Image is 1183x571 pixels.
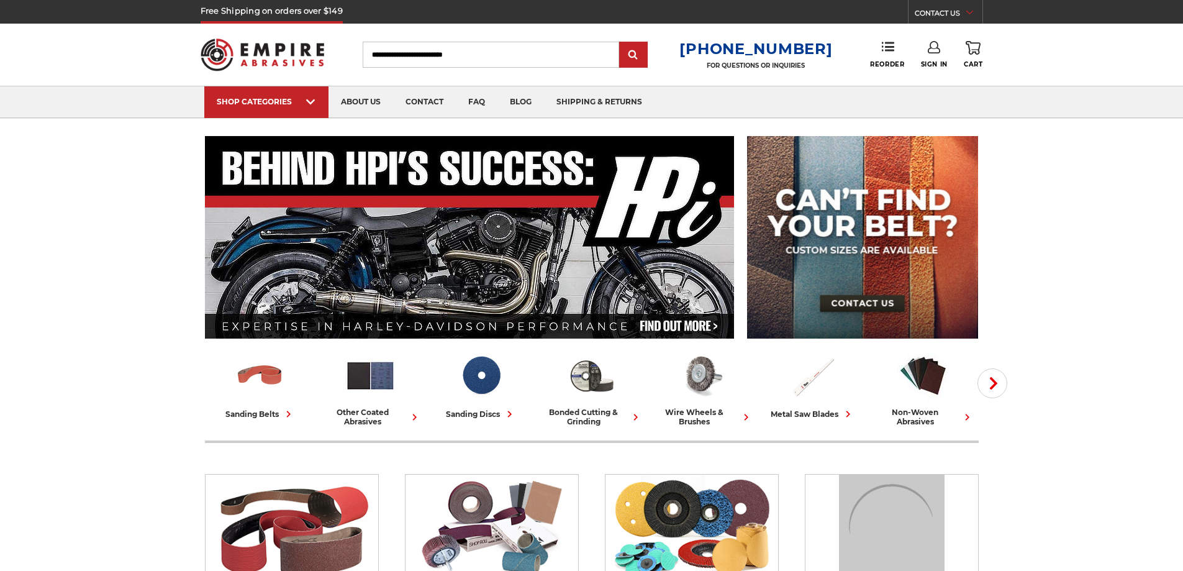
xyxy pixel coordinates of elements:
[676,350,728,401] img: Wire Wheels & Brushes
[456,86,497,118] a: faq
[205,136,735,339] img: Banner for an interview featuring Horsepower Inc who makes Harley performance upgrades featured o...
[621,43,646,68] input: Submit
[320,408,421,426] div: other coated abrasives
[566,350,617,401] img: Bonded Cutting & Grinding
[870,41,904,68] a: Reorder
[393,86,456,118] a: contact
[542,408,642,426] div: bonded cutting & grinding
[747,136,978,339] img: promo banner for custom belts.
[652,408,753,426] div: wire wheels & brushes
[234,350,286,401] img: Sanding Belts
[345,350,396,401] img: Other Coated Abrasives
[787,350,838,401] img: Metal Saw Blades
[329,86,393,118] a: about us
[679,40,832,58] a: [PHONE_NUMBER]
[873,350,974,426] a: non-woven abrasives
[977,368,1007,398] button: Next
[431,350,532,421] a: sanding discs
[771,408,854,421] div: metal saw blades
[210,350,310,421] a: sanding belts
[921,60,948,68] span: Sign In
[446,408,516,421] div: sanding discs
[652,350,753,426] a: wire wheels & brushes
[217,97,316,106] div: SHOP CATEGORIES
[870,60,904,68] span: Reorder
[915,6,982,24] a: CONTACT US
[320,350,421,426] a: other coated abrasives
[455,350,507,401] img: Sanding Discs
[897,350,949,401] img: Non-woven Abrasives
[679,62,832,70] p: FOR QUESTIONS OR INQUIRIES
[873,408,974,426] div: non-woven abrasives
[225,408,295,421] div: sanding belts
[544,86,655,118] a: shipping & returns
[542,350,642,426] a: bonded cutting & grinding
[497,86,544,118] a: blog
[763,350,863,421] a: metal saw blades
[964,41,982,68] a: Cart
[964,60,982,68] span: Cart
[201,30,325,79] img: Empire Abrasives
